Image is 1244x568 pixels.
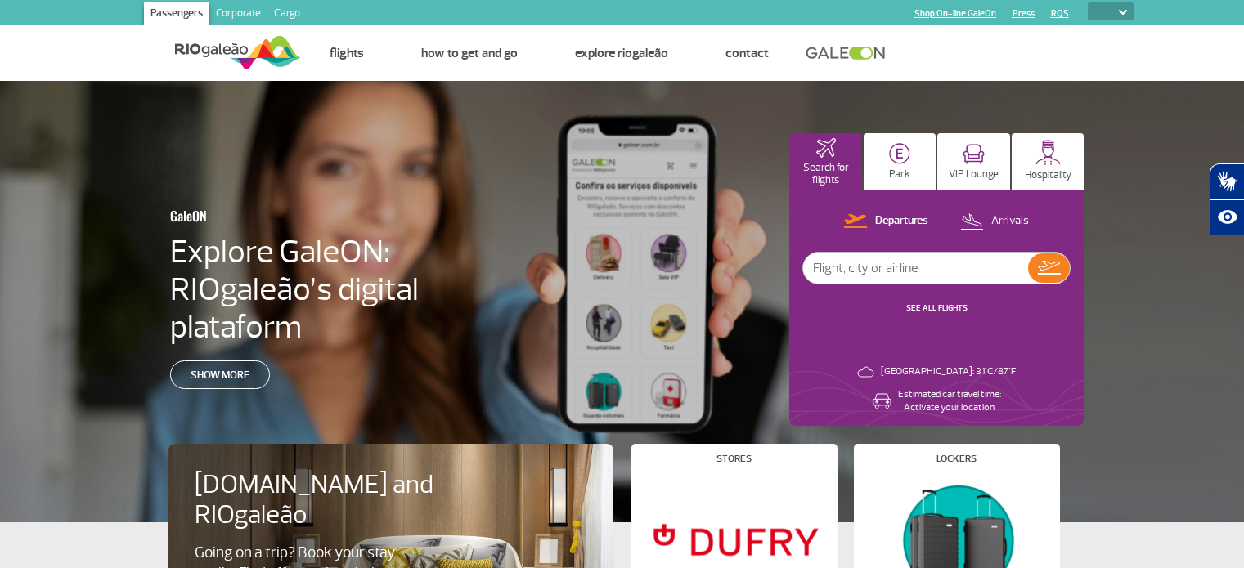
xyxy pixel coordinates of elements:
[914,8,996,19] a: Shop On-line GaleOn
[906,302,968,313] a: SEE ALL FLIGHTS
[575,45,668,61] a: Explore RIOgaleão
[864,133,936,190] button: Park
[725,45,769,61] a: Contact
[195,470,455,530] h4: [DOMAIN_NAME] and RIOgaleão
[889,168,910,181] p: Park
[1012,133,1085,190] button: Hospitality
[789,133,862,190] button: Search for flights
[1035,140,1061,165] img: hospitality.svg
[716,454,752,463] h4: Stores
[949,168,999,181] p: VIP Lounge
[797,162,854,186] p: Search for flights
[955,211,1034,232] button: Arrivals
[991,213,1029,229] p: Arrivals
[898,388,1001,414] p: Estimated car travel time: Activate your location
[1051,8,1069,19] a: RQS
[875,213,928,229] p: Departures
[963,144,985,164] img: vipRoom.svg
[330,45,364,61] a: Flights
[1210,199,1244,235] button: Abrir recursos assistivos.
[170,233,523,346] h4: Explore GaleON: RIOgaleão’s digital plataform
[144,2,209,28] a: Passengers
[937,133,1010,190] button: VIP Lounge
[1210,163,1244,235] div: Plugin de acessibilidade da Hand Talk.
[421,45,518,61] a: How to get and go
[1025,169,1071,181] p: Hospitality
[816,138,836,158] img: airplaneHomeActive.svg
[1210,163,1244,199] button: Abrir tradutor de língua de sinais.
[936,454,977,463] h4: Lockers
[170,360,270,389] a: Show more
[803,253,1028,284] input: Flight, city or airline
[901,302,972,315] button: SEE ALL FLIGHTS
[839,211,933,232] button: Departures
[170,199,443,233] h3: GaleON
[881,365,1016,378] p: [GEOGRAPHIC_DATA]: 31°C/87°F
[209,2,267,28] a: Corporate
[889,143,910,164] img: carParkingHome.svg
[267,2,307,28] a: Cargo
[1013,8,1035,19] a: Press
